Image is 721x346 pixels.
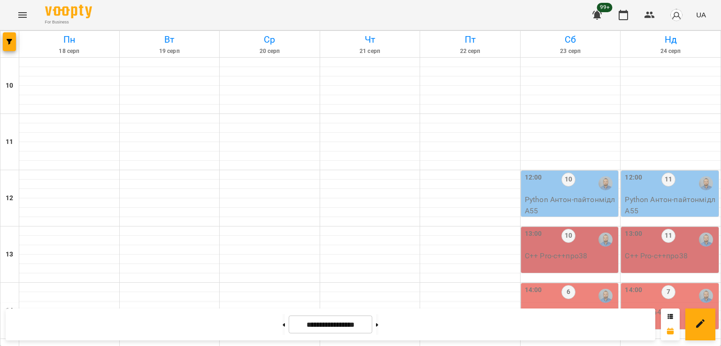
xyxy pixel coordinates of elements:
h6: 24 серп [622,47,719,56]
label: 12:00 [525,173,542,183]
img: avatar_s.png [670,8,683,22]
p: C++ Pro - с++про38 [525,250,617,262]
button: UA [692,6,710,23]
h6: 21 серп [322,47,419,56]
h6: 13 [6,249,13,260]
label: 7 [661,285,675,299]
h6: 22 серп [422,47,519,56]
button: Menu [11,4,34,26]
label: 10 [561,229,575,243]
h6: Пт [422,32,519,47]
label: 11 [661,229,675,243]
img: Voopty Logo [45,5,92,18]
h6: 19 серп [121,47,218,56]
label: 10 [561,173,575,187]
h6: 10 [6,81,13,91]
img: Антон Костюк [699,176,713,190]
label: 14:00 [525,285,542,295]
h6: Пн [21,32,118,47]
h6: 12 [6,193,13,203]
p: Python Антон - пайтонмідлА55 [625,194,717,216]
h6: Сб [522,32,619,47]
span: UA [696,10,706,20]
label: 14:00 [625,285,642,295]
h6: 23 серп [522,47,619,56]
h6: 11 [6,137,13,147]
h6: Нд [622,32,719,47]
img: Антон Костюк [598,233,613,247]
img: Антон Костюк [598,289,613,303]
h6: 18 серп [21,47,118,56]
h6: Вт [121,32,218,47]
span: For Business [45,19,92,25]
label: 11 [661,173,675,187]
h6: Ср [221,32,318,47]
img: Антон Костюк [598,176,613,190]
label: 13:00 [625,229,642,239]
label: 6 [561,285,575,299]
img: Антон Костюк [699,233,713,247]
p: C++ Pro - с++про38 [625,250,717,262]
span: 99+ [597,3,613,12]
label: 13:00 [525,229,542,239]
p: Python Антон - пайтонмідлА55 [525,194,617,216]
h6: 20 серп [221,47,318,56]
label: 12:00 [625,173,642,183]
h6: Чт [322,32,419,47]
img: Антон Костюк [699,289,713,303]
